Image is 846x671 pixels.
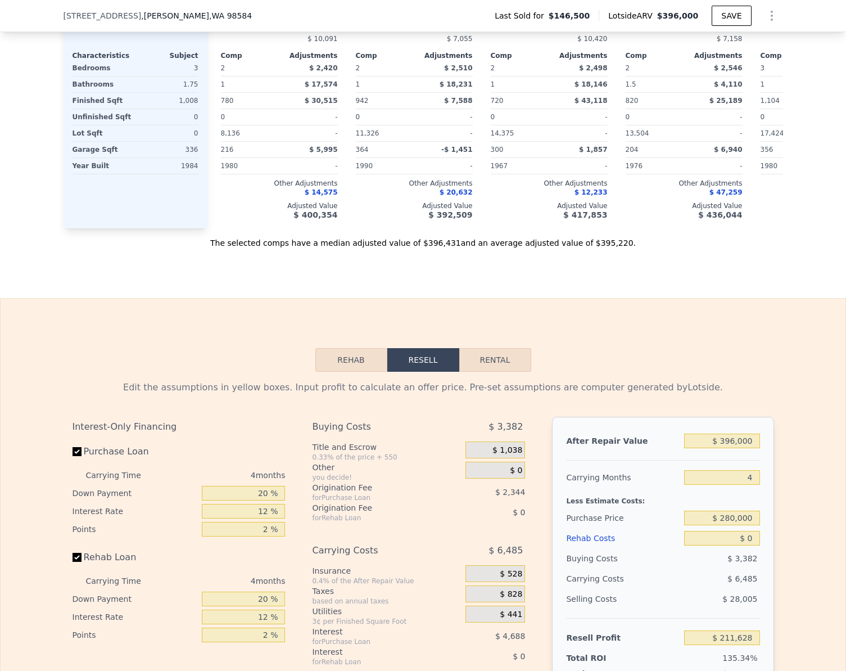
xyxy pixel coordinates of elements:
[312,586,461,597] div: Taxes
[73,76,133,92] div: Bathrooms
[312,453,461,462] div: 0.33% of the price + 550
[722,595,757,604] span: $ 28,005
[491,201,608,210] div: Adjusted Value
[305,97,338,105] span: $ 30,515
[138,125,198,141] div: 0
[221,158,277,174] div: 1980
[221,113,225,121] span: 0
[312,514,437,523] div: for Rehab Loan
[491,51,549,60] div: Comp
[761,64,765,72] span: 3
[712,6,751,26] button: SAVE
[73,502,198,520] div: Interest Rate
[626,179,743,188] div: Other Adjustments
[356,51,414,60] div: Comp
[64,10,142,21] span: [STREET_ADDRESS]
[549,10,590,21] span: $146,500
[488,541,523,561] span: $ 6,485
[309,64,337,72] span: $ 2,420
[135,51,198,60] div: Subject
[491,64,495,72] span: 2
[312,482,437,493] div: Origination Fee
[566,488,759,508] div: Less Estimate Costs:
[312,617,461,626] div: 3¢ per Finished Square Foot
[73,381,774,394] div: Edit the assumptions in yellow boxes. Input profit to calculate an offer price. Pre-set assumptio...
[491,129,514,137] span: 14,375
[574,188,608,196] span: $ 12,233
[417,109,473,125] div: -
[491,76,547,92] div: 1
[574,97,608,105] span: $ 43,118
[686,125,743,141] div: -
[727,554,757,563] span: $ 3,382
[495,488,525,497] span: $ 2,344
[566,569,636,589] div: Carrying Costs
[73,51,135,60] div: Characteristics
[566,589,680,609] div: Selling Costs
[566,508,680,528] div: Purchase Price
[717,35,743,43] span: $ 7,158
[495,10,549,21] span: Last Sold for
[209,11,252,20] span: , WA 98584
[356,64,360,72] span: 2
[221,146,234,154] span: 216
[312,473,461,482] div: you decide!
[356,179,473,188] div: Other Adjustments
[312,417,437,437] div: Buying Costs
[500,589,522,600] span: $ 828
[221,129,240,137] span: 8,136
[293,210,337,219] span: $ 400,354
[312,606,461,617] div: Utilities
[282,109,338,125] div: -
[626,201,743,210] div: Adjusted Value
[312,565,461,577] div: Insurance
[761,146,773,154] span: 356
[164,466,286,484] div: 4 months
[73,484,198,502] div: Down Payment
[551,158,608,174] div: -
[551,125,608,141] div: -
[312,577,461,586] div: 0.4% of the After Repair Value
[73,93,133,109] div: Finished Sqft
[551,109,608,125] div: -
[761,51,819,60] div: Comp
[417,125,473,141] div: -
[312,541,437,561] div: Carrying Costs
[73,60,133,76] div: Bedrooms
[73,608,198,626] div: Interest Rate
[626,158,682,174] div: 1976
[709,188,743,196] span: $ 47,259
[86,466,159,484] div: Carrying Time
[440,80,473,88] span: $ 18,231
[312,442,461,453] div: Title and Escrow
[221,64,225,72] span: 2
[761,158,817,174] div: 1980
[510,466,522,476] span: $ 0
[566,652,636,664] div: Total ROI
[714,146,742,154] span: $ 6,940
[459,348,531,372] button: Rental
[566,528,680,548] div: Rehab Costs
[626,76,682,92] div: 1.5
[491,158,547,174] div: 1967
[414,51,473,60] div: Adjustments
[574,80,608,88] span: $ 18,146
[312,493,437,502] div: for Purchase Loan
[138,142,198,157] div: 336
[279,51,338,60] div: Adjustments
[86,572,159,590] div: Carrying Time
[761,97,780,105] span: 1,104
[714,80,742,88] span: $ 4,110
[138,60,198,76] div: 3
[492,445,522,456] span: $ 1,038
[626,97,639,105] span: 820
[428,210,472,219] span: $ 392,509
[761,76,817,92] div: 1
[491,97,504,105] span: 720
[73,547,198,568] label: Rehab Loan
[282,125,338,141] div: -
[722,654,757,663] span: 135.34%
[417,158,473,174] div: -
[684,51,743,60] div: Adjustments
[138,93,198,109] div: 1,008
